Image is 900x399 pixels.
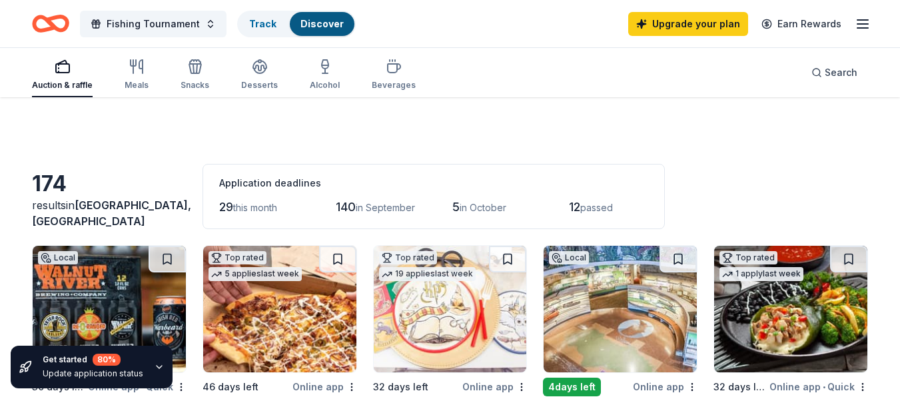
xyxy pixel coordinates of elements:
[237,11,356,37] button: TrackDiscover
[460,202,506,213] span: in October
[181,80,209,91] div: Snacks
[32,171,187,197] div: 174
[825,65,857,81] span: Search
[32,199,191,228] span: [GEOGRAPHIC_DATA], [GEOGRAPHIC_DATA]
[569,200,580,214] span: 12
[43,368,143,379] div: Update application status
[372,53,416,97] button: Beverages
[38,251,78,264] div: Local
[181,53,209,97] button: Snacks
[719,267,803,281] div: 1 apply last week
[543,378,601,396] div: 4 days left
[209,267,302,281] div: 5 applies last week
[292,378,357,395] div: Online app
[219,200,233,214] span: 29
[356,202,415,213] span: in September
[633,378,697,395] div: Online app
[300,18,344,29] a: Discover
[43,354,143,366] div: Get started
[249,18,276,29] a: Track
[379,251,437,264] div: Top rated
[241,53,278,97] button: Desserts
[373,379,428,395] div: 32 days left
[310,80,340,91] div: Alcohol
[544,246,697,372] img: Image for Flint Hills Discovery Center
[310,53,340,97] button: Alcohol
[452,200,460,214] span: 5
[549,251,589,264] div: Local
[374,246,527,372] img: Image for Oriental Trading
[801,59,868,86] button: Search
[80,11,226,37] button: Fishing Tournament
[32,80,93,91] div: Auction & raffle
[713,379,767,395] div: 32 days left
[33,246,186,372] img: Image for Walnut River Brewing Company
[203,379,258,395] div: 46 days left
[241,80,278,91] div: Desserts
[769,378,868,395] div: Online app Quick
[32,8,69,39] a: Home
[714,246,867,372] img: Image for Abuelo's
[203,246,356,372] img: Image for Casey's
[719,251,777,264] div: Top rated
[233,202,277,213] span: this month
[823,382,825,392] span: •
[462,378,527,395] div: Online app
[219,175,648,191] div: Application deadlines
[336,200,356,214] span: 140
[125,53,149,97] button: Meals
[753,12,849,36] a: Earn Rewards
[372,80,416,91] div: Beverages
[379,267,476,281] div: 19 applies last week
[628,12,748,36] a: Upgrade your plan
[125,80,149,91] div: Meals
[32,197,187,229] div: results
[32,53,93,97] button: Auction & raffle
[209,251,266,264] div: Top rated
[93,354,121,366] div: 80 %
[32,199,191,228] span: in
[580,202,613,213] span: passed
[107,16,200,32] span: Fishing Tournament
